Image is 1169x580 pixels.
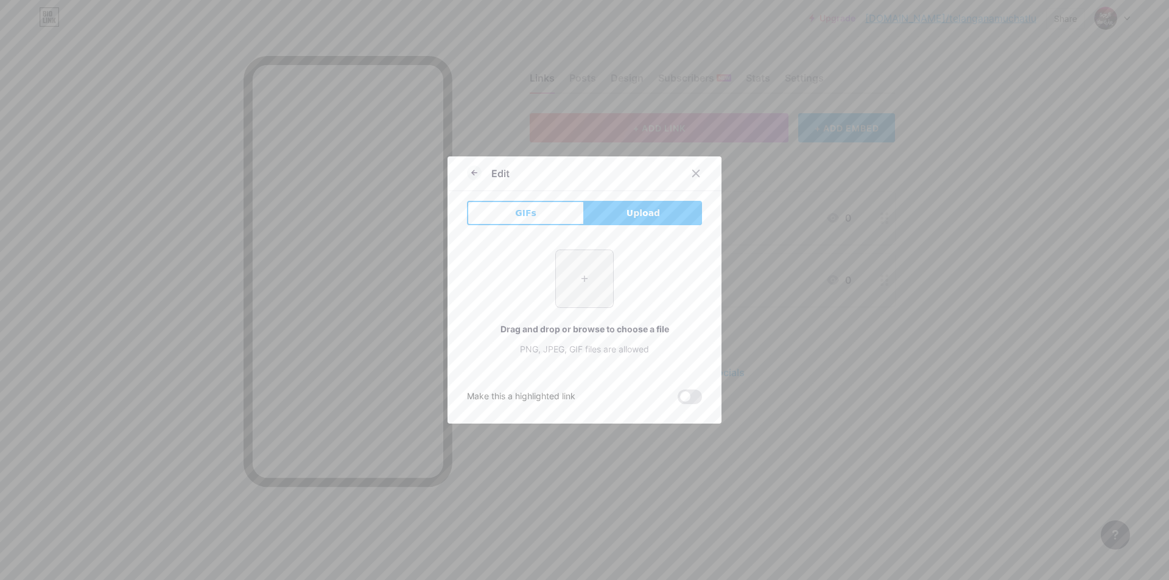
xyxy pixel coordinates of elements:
button: Upload [584,201,702,225]
span: GIFs [515,207,536,220]
div: Make this a highlighted link [467,390,575,404]
button: GIFs [467,201,584,225]
div: PNG, JPEG, GIF files are allowed [467,343,702,355]
div: Drag and drop or browse to choose a file [467,323,702,335]
div: Edit [491,166,510,181]
span: Upload [627,207,660,220]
